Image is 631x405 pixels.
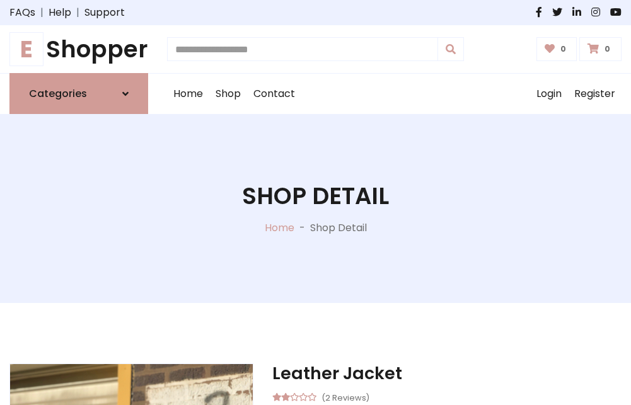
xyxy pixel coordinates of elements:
span: | [35,5,49,20]
span: 0 [557,43,569,55]
a: 0 [579,37,622,61]
span: E [9,32,43,66]
a: FAQs [9,5,35,20]
p: Shop Detail [310,220,367,236]
a: Login [530,74,568,114]
h3: Leather Jacket [272,363,622,384]
a: Register [568,74,622,114]
a: Home [265,220,294,235]
a: EShopper [9,35,148,63]
a: Support [84,5,125,20]
a: Home [167,74,209,114]
h1: Shop Detail [242,182,389,210]
a: Shop [209,74,247,114]
a: Help [49,5,71,20]
p: - [294,220,310,236]
a: 0 [536,37,577,61]
h6: Categories [29,88,87,100]
span: | [71,5,84,20]
small: (2 Reviews) [321,389,369,404]
span: 0 [601,43,613,55]
h1: Shopper [9,35,148,63]
a: Contact [247,74,301,114]
a: Categories [9,73,148,114]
